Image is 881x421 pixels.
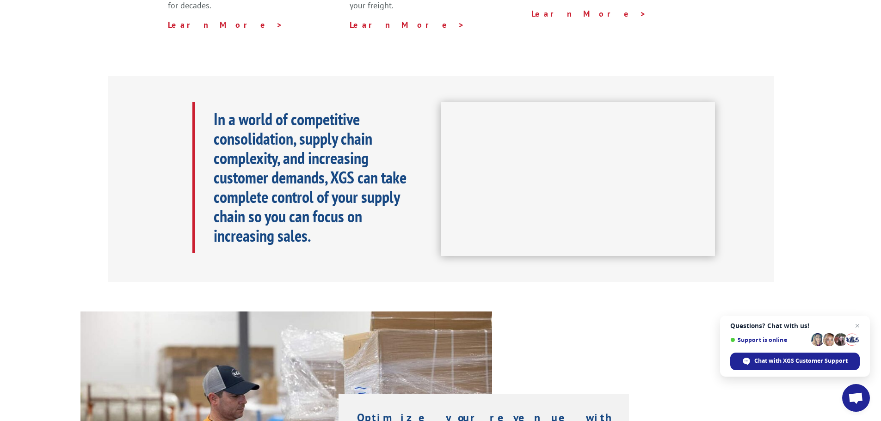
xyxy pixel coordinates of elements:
[852,320,863,331] span: Close chat
[214,108,407,246] b: In a world of competitive consolidation, supply chain complexity, and increasing customer demands...
[730,322,860,329] span: Questions? Chat with us!
[168,19,283,30] a: Learn More >
[531,8,647,19] a: Learn More >
[842,384,870,412] div: Open chat
[441,102,715,256] iframe: XGS Logistics Solutions
[730,336,808,343] span: Support is online
[730,353,860,370] div: Chat with XGS Customer Support
[754,357,848,365] span: Chat with XGS Customer Support
[350,19,465,30] a: Learn More >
